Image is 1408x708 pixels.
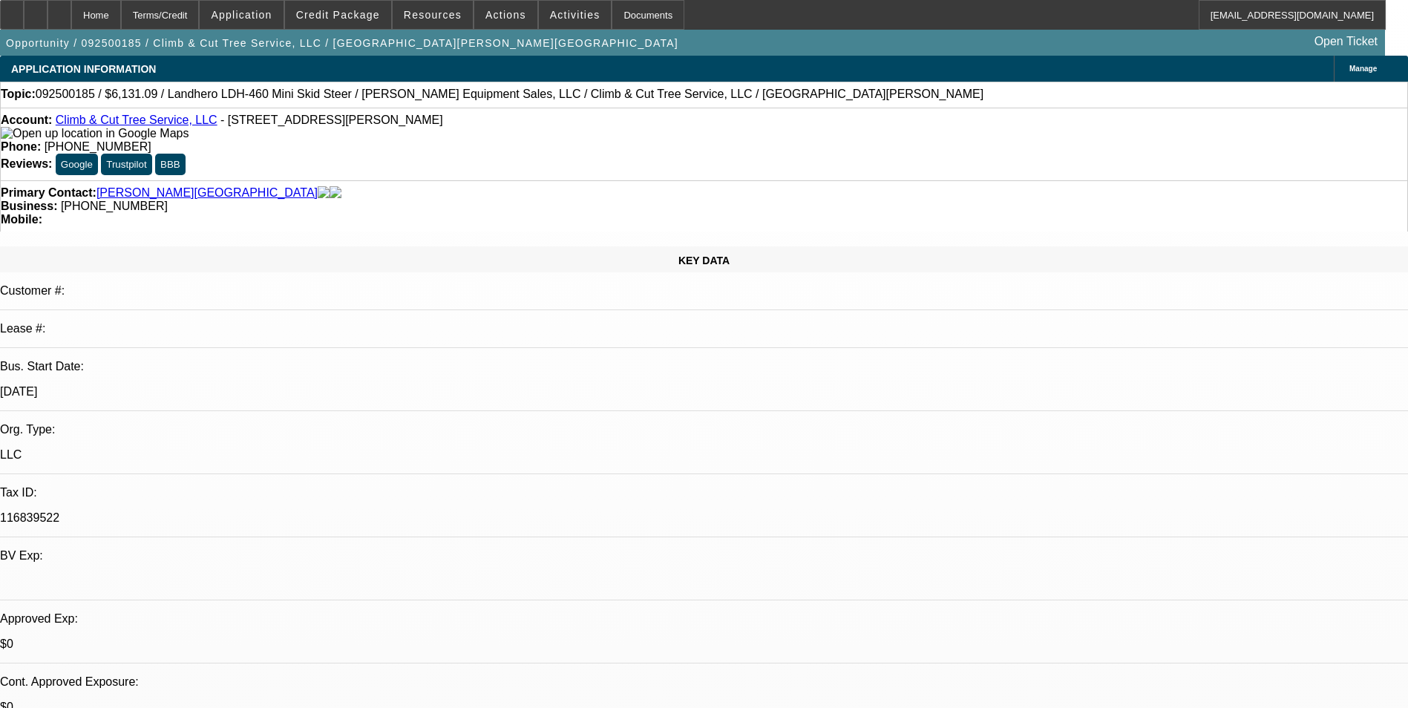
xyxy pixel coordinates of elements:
strong: Phone: [1,140,41,153]
button: Trustpilot [101,154,151,175]
span: [PHONE_NUMBER] [45,140,151,153]
span: - [STREET_ADDRESS][PERSON_NAME] [220,114,443,126]
strong: Mobile: [1,213,42,226]
img: facebook-icon.png [318,186,330,200]
span: Manage [1349,65,1377,73]
a: Open Ticket [1309,29,1384,54]
button: Google [56,154,98,175]
span: APPLICATION INFORMATION [11,63,156,75]
span: Actions [485,9,526,21]
img: linkedin-icon.png [330,186,341,200]
span: Opportunity / 092500185 / Climb & Cut Tree Service, LLC / [GEOGRAPHIC_DATA][PERSON_NAME][GEOGRAPH... [6,37,678,49]
a: [PERSON_NAME][GEOGRAPHIC_DATA] [96,186,318,200]
a: View Google Maps [1,127,189,140]
strong: Business: [1,200,57,212]
a: Climb & Cut Tree Service, LLC [56,114,217,126]
strong: Reviews: [1,157,52,170]
button: Actions [474,1,537,29]
strong: Primary Contact: [1,186,96,200]
img: Open up location in Google Maps [1,127,189,140]
span: 092500185 / $6,131.09 / Landhero LDH-460 Mini Skid Steer / [PERSON_NAME] Equipment Sales, LLC / C... [36,88,983,101]
span: Application [211,9,272,21]
button: Credit Package [285,1,391,29]
span: KEY DATA [678,255,730,266]
span: Resources [404,9,462,21]
span: Activities [550,9,600,21]
span: [PHONE_NUMBER] [61,200,168,212]
button: Application [200,1,283,29]
button: Activities [539,1,612,29]
span: Credit Package [296,9,380,21]
strong: Account: [1,114,52,126]
button: Resources [393,1,473,29]
strong: Topic: [1,88,36,101]
button: BBB [155,154,186,175]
